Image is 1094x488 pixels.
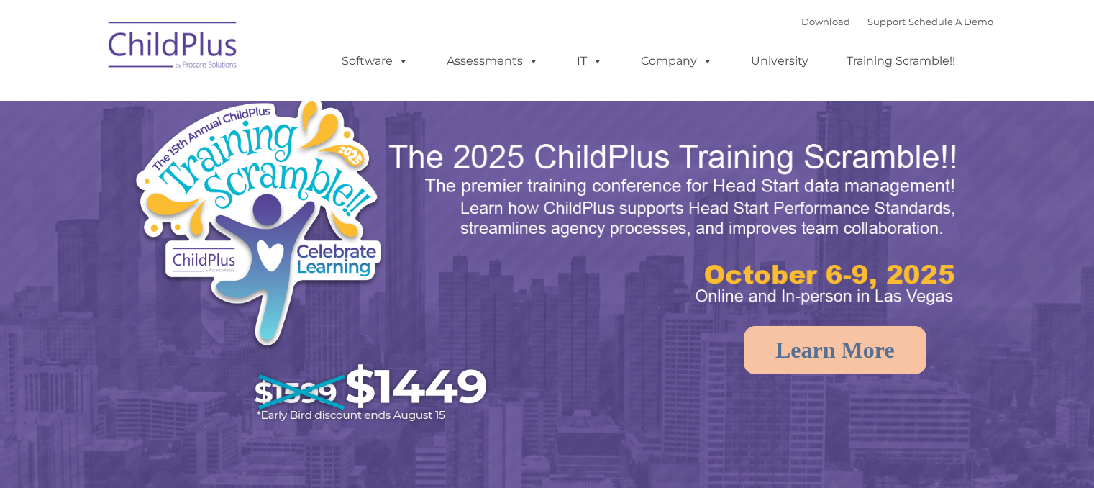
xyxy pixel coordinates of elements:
img: ChildPlus by Procare Solutions [101,12,245,83]
a: University [737,47,823,76]
a: Learn More [744,326,926,374]
a: Assessments [432,47,553,76]
a: Training Scramble!! [832,47,970,76]
font: | [801,16,993,27]
a: IT [562,47,617,76]
a: Download [801,16,850,27]
a: Software [327,47,423,76]
a: Company [626,47,727,76]
a: Support [867,16,906,27]
a: Schedule A Demo [908,16,993,27]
